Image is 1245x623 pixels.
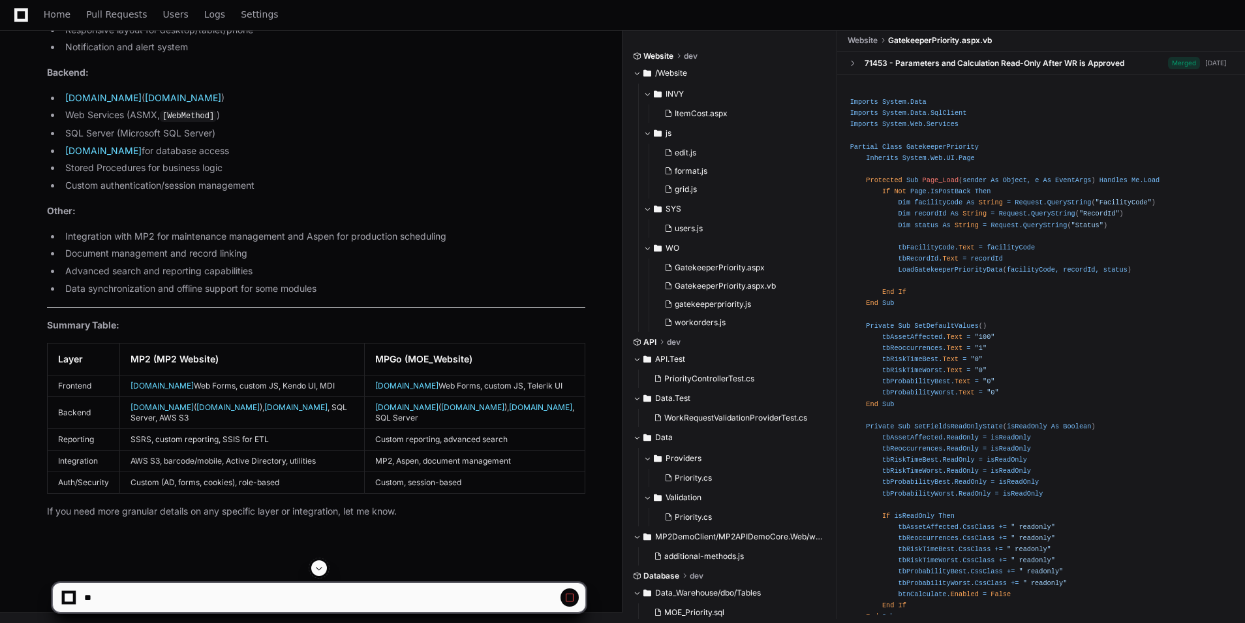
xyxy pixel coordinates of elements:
span: "RecordId" [1079,210,1120,218]
span: ReadOnly [959,490,991,498]
span: QueryString [1031,210,1075,218]
th: MPGo (MOE_Website) [364,343,585,375]
span: Sub [899,423,910,430]
span: If [882,187,890,195]
span: ) [1091,423,1095,430]
span: System [882,121,906,129]
button: grid.js [659,180,820,199]
span: recordId [1063,266,1095,274]
span: . [942,445,946,453]
button: ItemCost.aspx [659,104,820,123]
span: Data [910,98,927,106]
button: Priority.cs [659,508,820,526]
span: , [1027,176,1031,184]
strong: Summary Table: [47,319,119,330]
span: Pull Requests [86,10,147,18]
span: recordId [971,255,1003,263]
span: Request [1015,199,1043,206]
span: tbRiskTimeBest [882,355,938,363]
a: [DOMAIN_NAME] [196,402,260,412]
span: Validation [666,492,701,503]
span: , [1096,266,1099,274]
div: 71453 - Parameters and Calculation Read-Only After WR is Approved [865,58,1124,69]
button: GatekeeperPriority.aspx [659,259,820,277]
span: . [906,121,910,129]
span: Text [959,244,975,251]
span: users.js [675,223,703,234]
span: Providers [666,453,701,464]
span: Sub [882,300,894,308]
span: Text [959,389,975,397]
td: Reporting [48,429,120,451]
span: grid.js [675,184,697,195]
span: Dim [899,199,910,206]
span: "0" [983,377,994,385]
svg: Directory [654,125,662,141]
span: Protected [866,176,902,184]
span: . [927,187,930,195]
span: isReadOnly [1003,490,1043,498]
td: Web Forms, custom JS, Telerik UI [364,375,585,397]
span: isReadOnly [991,467,1031,475]
span: = [979,456,983,464]
span: = [966,344,970,352]
span: status [914,221,938,229]
span: SqlClient [930,109,966,117]
span: ( [959,176,962,184]
td: Backend [48,397,120,429]
span: = [975,377,979,385]
span: "Status" [1071,221,1103,229]
span: . [923,121,927,129]
span: . [942,344,946,352]
button: WorkRequestValidationProviderTest.cs [649,409,820,427]
span: As [942,221,950,229]
button: PriorityControllerTest.cs [649,370,820,388]
span: Services [927,121,959,129]
td: Frontend [48,375,120,397]
span: = [1007,199,1011,206]
span: . [942,366,946,374]
a: [DOMAIN_NAME] [145,92,221,103]
span: Text [947,366,963,374]
span: WO [666,243,679,253]
span: Users [163,10,189,18]
button: gatekeeperpriority.js [659,295,820,313]
span: Me [1131,176,1139,184]
span: isReadOnly [999,479,1039,487]
span: SetDefaultValues [914,322,979,330]
span: Page [910,187,927,195]
span: ) [1128,266,1131,274]
td: Web Forms, custom JS, Kendo UI, MDI [120,375,365,397]
span: Boolean [1063,423,1091,430]
span: Partial [850,143,878,151]
span: As [966,199,974,206]
span: isReadOnly [991,445,1031,453]
span: Text [947,344,963,352]
span: Handles [1099,176,1128,184]
button: WO [643,238,827,259]
span: "FacilityCode" [1096,199,1152,206]
a: [DOMAIN_NAME] [131,381,194,391]
li: Document management and record linking [61,246,585,261]
svg: Directory [654,201,662,217]
span: ReadOnly [942,456,974,464]
button: Validation [643,487,827,508]
span: isReadOnly [991,434,1031,441]
td: Integration [48,451,120,472]
span: End [866,400,878,408]
svg: Directory [643,391,651,406]
button: users.js [659,219,820,238]
span: additional-methods.js [664,551,744,562]
strong: Backend: [47,67,89,78]
span: If [899,288,906,296]
svg: Directory [643,430,651,445]
svg: Directory [654,86,662,102]
span: As [951,210,959,218]
li: SQL Server (Microsoft SQL Server) [61,126,585,141]
span: MP2DemoClient/MP2APIDemoCore.Web/wwwroot/lib/jquery-validation/dist [655,532,827,542]
span: Web [930,154,942,162]
span: UI [947,154,955,162]
span: = [994,490,998,498]
a: [DOMAIN_NAME] [441,402,504,412]
span: isReadOnly [987,456,1027,464]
